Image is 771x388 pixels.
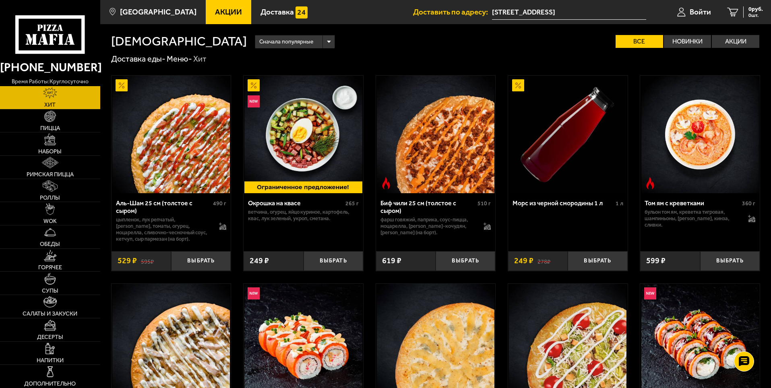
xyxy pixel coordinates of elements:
[690,8,711,16] span: Войти
[40,241,60,247] span: Обеды
[116,79,128,91] img: Акционный
[111,54,165,64] a: Доставка еды-
[413,8,492,16] span: Доставить по адресу:
[537,257,550,265] s: 278 ₽
[664,35,711,48] label: Новинки
[380,177,392,189] img: Острое блюдо
[40,125,60,131] span: Пицца
[304,251,363,271] button: Выбрать
[616,35,663,48] label: Все
[248,199,343,207] div: Окрошка на квасе
[640,76,760,193] a: Острое блюдоТом ям с креветками
[42,288,58,293] span: Супы
[492,5,646,20] span: Заставская улица, 31к2
[645,209,740,228] p: бульон том ям, креветка тигровая, шампиньоны, [PERSON_NAME], кинза, сливки.
[377,76,494,193] img: Биф чили 25 см (толстое с сыром)
[477,200,491,207] span: 510 г
[167,54,192,64] a: Меню-
[380,217,476,236] p: фарш говяжий, паприка, соус-пицца, моцарелла, [PERSON_NAME]-кочудян, [PERSON_NAME] (на борт).
[118,257,137,265] span: 529 ₽
[23,311,77,316] span: Салаты и закуски
[345,200,359,207] span: 265 г
[38,264,62,270] span: Горячее
[645,199,740,207] div: Том ям с креветками
[514,257,533,265] span: 249 ₽
[616,200,623,207] span: 1 л
[116,199,211,215] div: Аль-Шам 25 см (толстое с сыром)
[508,76,628,193] a: АкционныйМорс из черной смородины 1 л
[116,217,211,242] p: цыпленок, лук репчатый, [PERSON_NAME], томаты, огурец, моцарелла, сливочно-чесночный соус, кетчуп...
[376,76,496,193] a: Острое блюдоБиф чили 25 см (толстое с сыром)
[215,8,242,16] span: Акции
[112,76,230,193] img: Аль-Шам 25 см (толстое с сыром)
[112,76,231,193] a: АкционныйАль-Шам 25 см (толстое с сыром)
[641,76,759,193] img: Том ям с креветками
[492,5,646,20] input: Ваш адрес доставки
[244,76,362,193] img: Окрошка на квасе
[382,257,401,265] span: 619 ₽
[259,34,313,50] span: Сначала популярные
[644,177,656,189] img: Острое блюдо
[171,251,231,271] button: Выбрать
[244,76,363,193] a: АкционныйНовинкаОкрошка на квасе
[141,257,154,265] s: 595 ₽
[37,334,63,340] span: Десерты
[700,251,760,271] button: Выбрать
[513,199,614,207] div: Морс из черной смородины 1 л
[712,35,759,48] label: Акции
[296,6,308,19] img: 15daf4d41897b9f0e9f617042186c801.svg
[44,102,56,107] span: Хит
[748,13,763,18] span: 0 шт.
[644,287,656,299] img: Новинка
[568,251,627,271] button: Выбрать
[248,209,359,222] p: ветчина, огурец, яйцо куриное, картофель, квас, лук зеленый, укроп, сметана.
[43,218,57,224] span: WOK
[260,8,294,16] span: Доставка
[509,76,626,193] img: Морс из черной смородины 1 л
[646,257,666,265] span: 599 ₽
[38,149,62,154] span: Наборы
[248,287,260,299] img: Новинка
[512,79,524,91] img: Акционный
[40,195,60,200] span: Роллы
[250,257,269,265] span: 249 ₽
[120,8,196,16] span: [GEOGRAPHIC_DATA]
[213,200,226,207] span: 490 г
[193,54,207,64] div: Хит
[748,6,763,12] span: 0 руб.
[380,199,476,215] div: Биф чили 25 см (толстое с сыром)
[248,95,260,107] img: Новинка
[111,35,247,48] h1: [DEMOGRAPHIC_DATA]
[742,200,755,207] span: 360 г
[248,79,260,91] img: Акционный
[436,251,495,271] button: Выбрать
[27,171,74,177] span: Римская пицца
[37,357,64,363] span: Напитки
[24,381,76,386] span: Дополнительно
